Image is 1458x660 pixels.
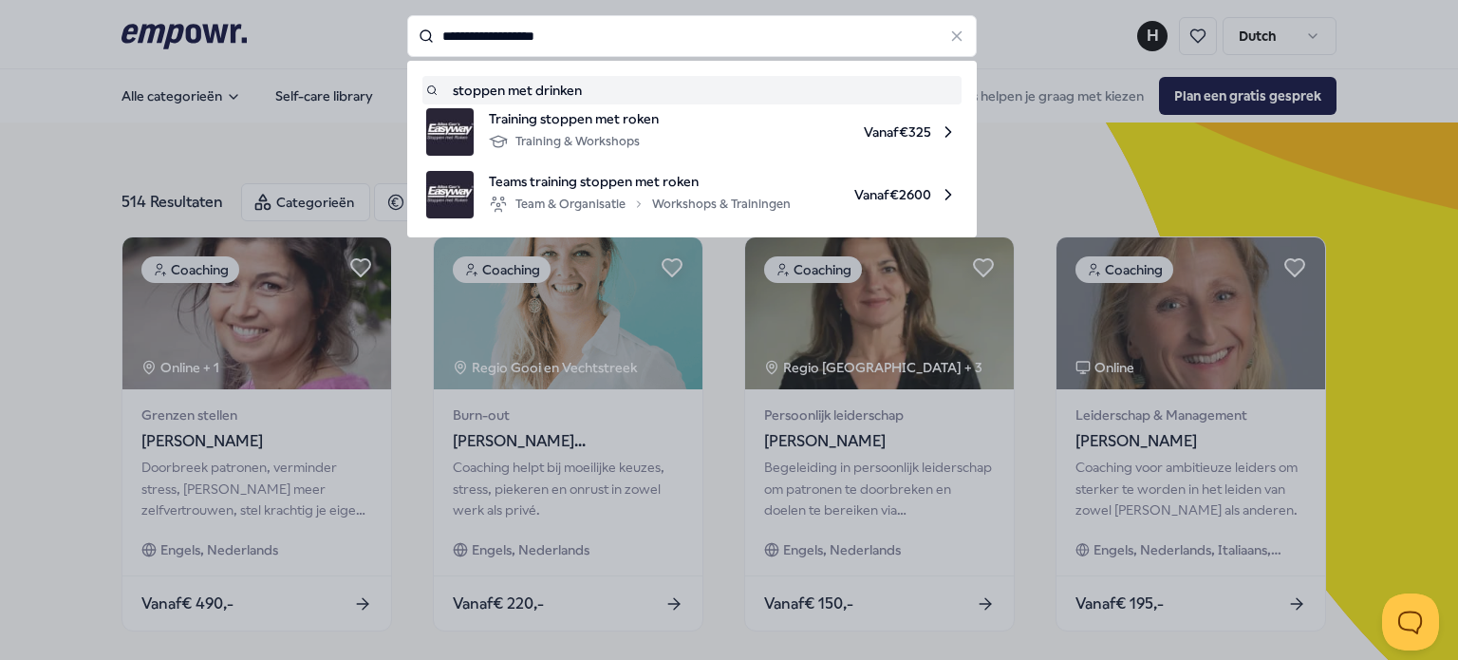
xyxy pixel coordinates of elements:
[426,108,474,156] img: product image
[426,171,958,218] a: product imageTeams training stoppen met rokenTeam & OrganisatieWorkshops & TrainingenVanaf€2600
[489,108,659,129] span: Training stoppen met roken
[426,80,958,101] a: stoppen met drinken
[426,171,474,218] img: product image
[426,108,958,156] a: product imageTraining stoppen met rokenTraining & WorkshopsVanaf€325
[806,171,958,218] span: Vanaf € 2600
[489,130,640,153] div: Training & Workshops
[489,193,791,216] div: Team & Organisatie Workshops & Trainingen
[1382,594,1439,651] iframe: Help Scout Beacon - Open
[407,15,977,57] input: Search for products, categories or subcategories
[489,171,791,192] span: Teams training stoppen met roken
[674,108,958,156] span: Vanaf € 325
